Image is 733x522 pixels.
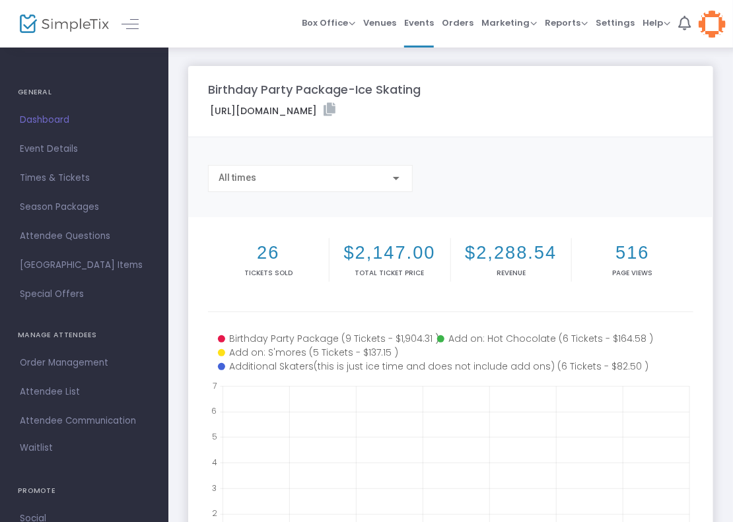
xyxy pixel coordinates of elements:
h4: MANAGE ATTENDEES [18,322,151,348]
span: Special Offers [20,286,149,303]
h2: 516 [575,242,691,264]
text: 4 [212,457,217,468]
text: 6 [211,406,217,417]
span: Venues [363,6,396,40]
p: Revenue [454,268,569,278]
p: Total Ticket Price [332,268,448,278]
p: Page Views [575,268,691,278]
span: Reports [545,16,588,29]
span: Help [643,16,670,29]
h4: PROMOTE [18,478,151,504]
span: Marketing [481,16,537,29]
h4: GENERAL [18,79,151,106]
span: Season Packages [20,199,149,216]
span: Orders [442,6,473,40]
span: Attendee Communication [20,412,149,430]
span: Waitlist [20,441,53,455]
span: Attendee Questions [20,228,149,245]
text: 5 [212,431,217,442]
span: Events [404,6,434,40]
h2: $2,147.00 [332,242,448,264]
span: Event Details [20,141,149,158]
text: 2 [212,508,217,519]
text: 3 [212,482,217,494]
span: Attendee List [20,383,149,401]
h2: 26 [211,242,326,264]
span: Times & Tickets [20,170,149,187]
p: Tickets sold [211,268,326,278]
span: Order Management [20,354,149,372]
m-panel-title: Birthday Party Package-Ice Skating [208,81,421,98]
span: [GEOGRAPHIC_DATA] Items [20,257,149,274]
label: [URL][DOMAIN_NAME] [210,103,335,118]
text: 7 [213,380,217,391]
h2: $2,288.54 [454,242,569,264]
span: Settings [596,6,635,40]
span: Dashboard [20,112,149,129]
span: All times [219,172,256,183]
span: Box Office [302,16,355,29]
